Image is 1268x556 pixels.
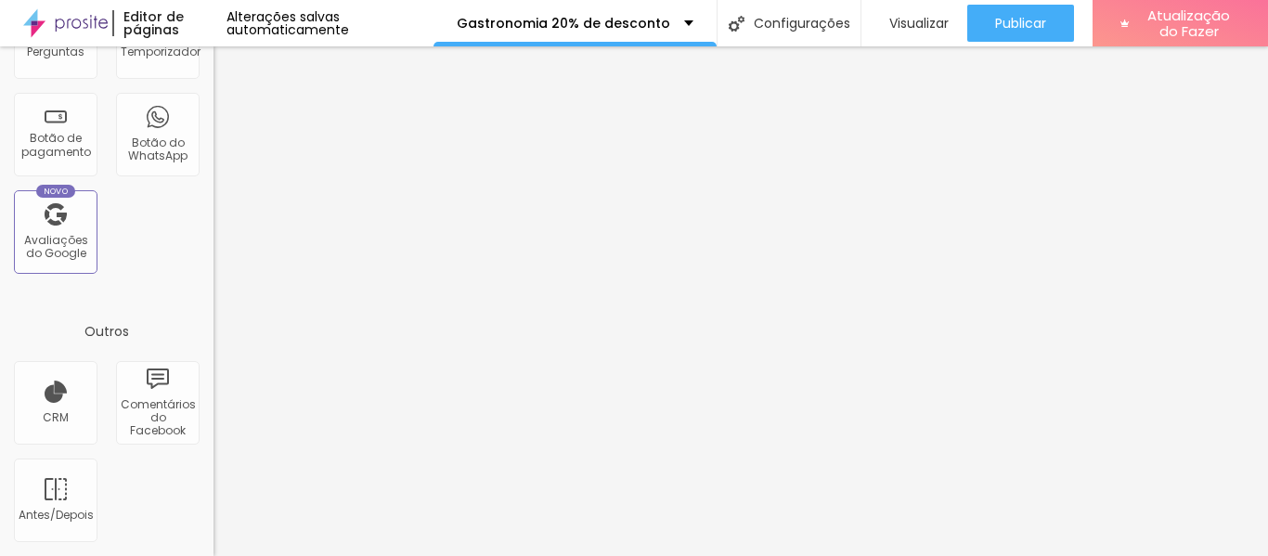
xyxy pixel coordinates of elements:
[121,396,196,439] font: Comentários do Facebook
[889,14,949,32] font: Visualizar
[128,135,188,163] font: Botão do WhatsApp
[43,409,69,425] font: CRM
[19,507,94,523] font: Antes/Depois
[24,232,88,261] font: Avaliações do Google
[226,7,349,39] font: Alterações salvas automaticamente
[754,14,850,32] font: Configurações
[967,5,1074,42] button: Publicar
[861,5,967,42] button: Visualizar
[457,14,670,32] font: Gastronomia 20% de desconto
[729,16,744,32] img: Ícone
[84,322,129,341] font: Outros
[121,44,201,59] font: Temporizador
[123,7,184,39] font: Editor de páginas
[995,14,1046,32] font: Publicar
[21,130,91,159] font: Botão de pagamento
[27,44,84,59] font: Perguntas
[1147,6,1230,41] font: Atualização do Fazer
[213,46,1268,556] iframe: Editor
[44,186,69,197] font: Novo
